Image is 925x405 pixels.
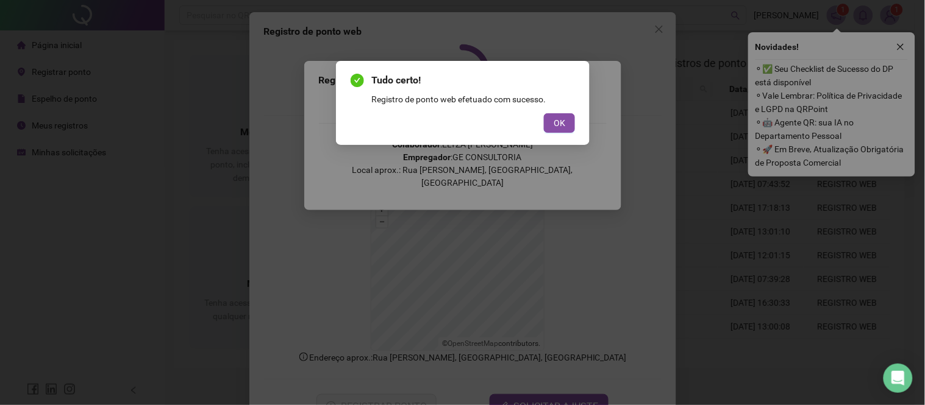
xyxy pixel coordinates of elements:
span: OK [554,116,565,130]
span: check-circle [351,74,364,87]
span: Tudo certo! [371,73,575,88]
button: OK [544,113,575,133]
div: Registro de ponto web efetuado com sucesso. [371,93,575,106]
div: Open Intercom Messenger [884,364,913,393]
